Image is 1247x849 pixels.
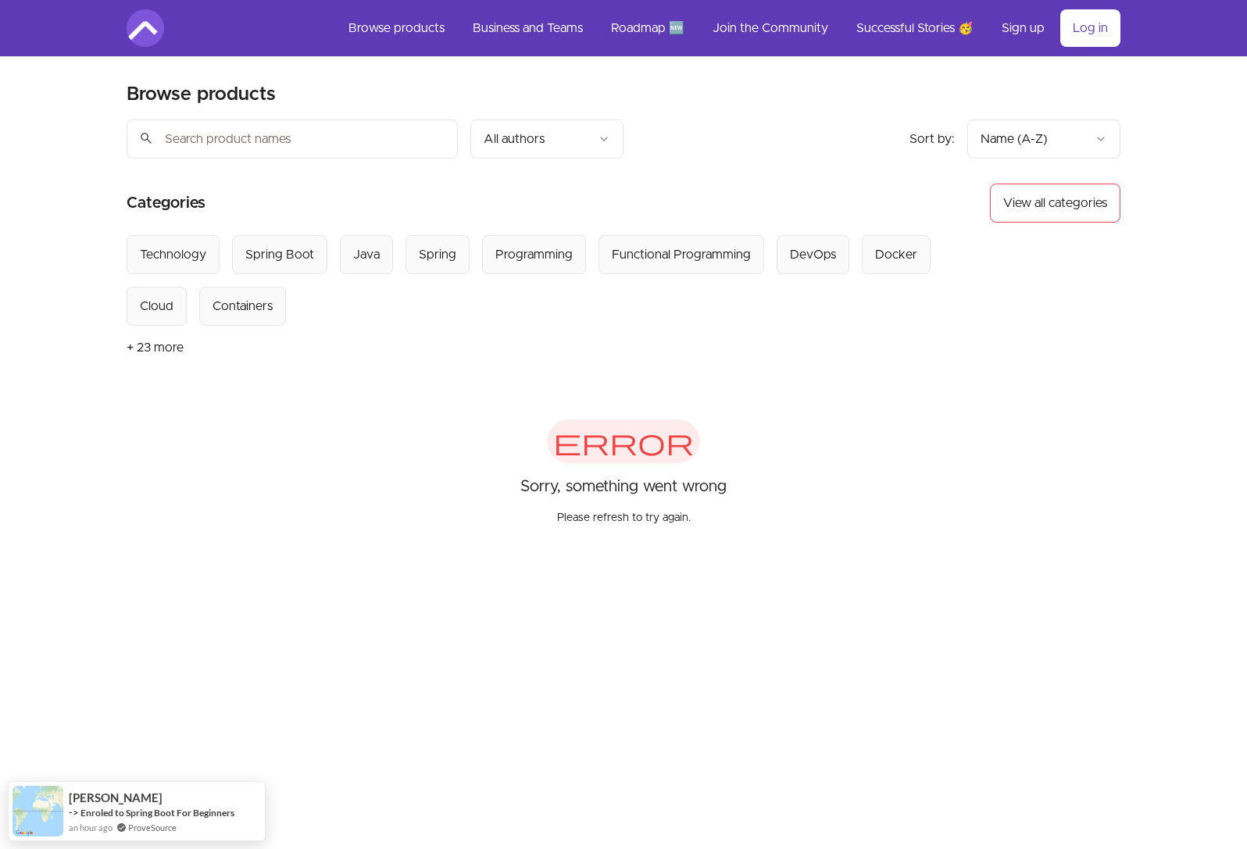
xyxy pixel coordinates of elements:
[127,120,458,159] input: Search product names
[213,297,273,316] div: Containers
[612,245,751,264] div: Functional Programming
[470,120,623,159] button: Filter by author
[127,82,276,107] h2: Browse products
[419,245,456,264] div: Spring
[700,9,841,47] a: Join the Community
[127,184,205,223] h2: Categories
[520,476,727,498] p: Sorry, something went wrong
[127,326,184,369] button: + 23 more
[875,245,917,264] div: Docker
[460,9,595,47] a: Business and Teams
[495,245,573,264] div: Programming
[1060,9,1120,47] a: Log in
[790,245,836,264] div: DevOps
[69,791,163,804] span: [PERSON_NAME]
[139,127,153,149] span: search
[336,9,1120,47] nav: Main
[245,245,314,264] div: Spring Boot
[844,9,986,47] a: Successful Stories 🥳
[989,9,1057,47] a: Sign up
[69,821,113,834] span: an hour ago
[128,821,177,834] a: ProveSource
[13,786,63,837] img: provesource social proof notification image
[80,806,234,819] a: Enroled to Spring Boot For Beginners
[127,9,164,47] img: Amigoscode logo
[140,297,173,316] div: Cloud
[557,498,691,526] p: Please refresh to try again.
[990,184,1120,223] button: View all categories
[547,419,700,463] span: error
[353,245,380,264] div: Java
[909,133,955,145] span: Sort by:
[336,9,457,47] a: Browse products
[598,9,697,47] a: Roadmap 🆕
[69,806,79,819] span: ->
[140,245,206,264] div: Technology
[967,120,1120,159] button: Product sort options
